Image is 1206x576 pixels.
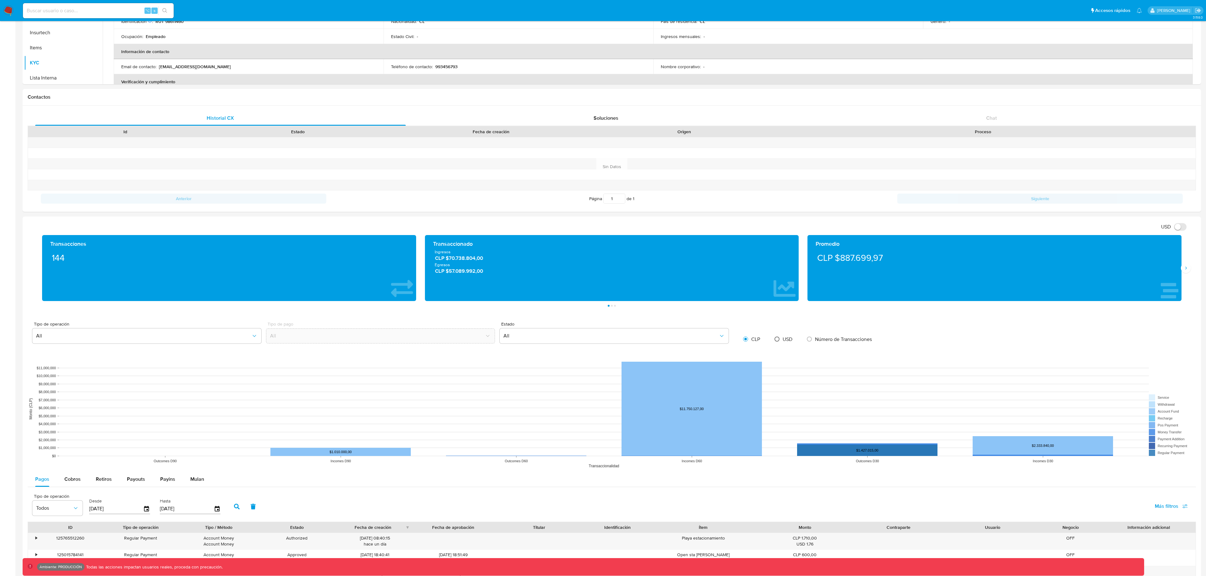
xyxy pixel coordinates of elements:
[23,7,174,15] input: Buscar usuario o caso...
[435,64,458,69] p: 993456793
[775,129,1191,135] div: Proceso
[24,40,103,55] button: Items
[661,19,697,24] p: País de residencia :
[949,19,950,24] p: -
[1193,15,1203,20] span: 3.158.0
[931,19,946,24] p: Género :
[43,129,207,135] div: Id
[216,129,380,135] div: Estado
[633,195,634,202] span: 1
[703,34,705,39] p: -
[207,114,234,122] span: Historial CX
[1157,8,1192,14] p: leandrojossue.ramirez@mercadolibre.com.co
[40,566,82,568] p: Ambiente: PRODUCCIÓN
[114,44,1193,59] th: Información de contacto
[158,6,171,15] button: search-icon
[155,19,184,24] p: RUT 98611460
[391,64,433,69] p: Teléfono de contacto :
[661,64,701,69] p: Nombre corporativo :
[121,64,156,69] p: Email de contacto :
[589,194,634,204] span: Página de
[986,114,997,122] span: Chat
[391,19,417,24] p: Nacionalidad :
[41,194,326,204] button: Anterior
[28,94,1196,100] h1: Contactos
[661,34,701,39] p: Ingresos mensuales :
[84,564,223,570] p: Todas las acciones impactan usuarios reales, proceda con precaución.
[145,8,150,14] span: ⌥
[114,74,1193,89] th: Verificación y cumplimiento
[700,19,705,24] p: CL
[897,194,1183,204] button: Siguiente
[391,34,414,39] p: Estado Civil :
[1137,8,1142,13] a: Notificaciones
[1195,7,1201,14] a: Salir
[24,70,103,85] button: Lista Interna
[388,129,593,135] div: Fecha de creación
[24,25,103,40] button: Insurtech
[1095,7,1130,14] span: Accesos rápidos
[121,34,143,39] p: Ocupación :
[602,129,766,135] div: Origen
[146,34,166,39] p: Empleado
[24,55,103,70] button: KYC
[594,114,618,122] span: Soluciones
[703,64,704,69] p: -
[419,19,425,24] p: CL
[154,8,155,14] span: s
[159,64,231,69] p: [EMAIL_ADDRESS][DOMAIN_NAME]
[417,34,418,39] p: -
[121,19,153,24] p: Identificación :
